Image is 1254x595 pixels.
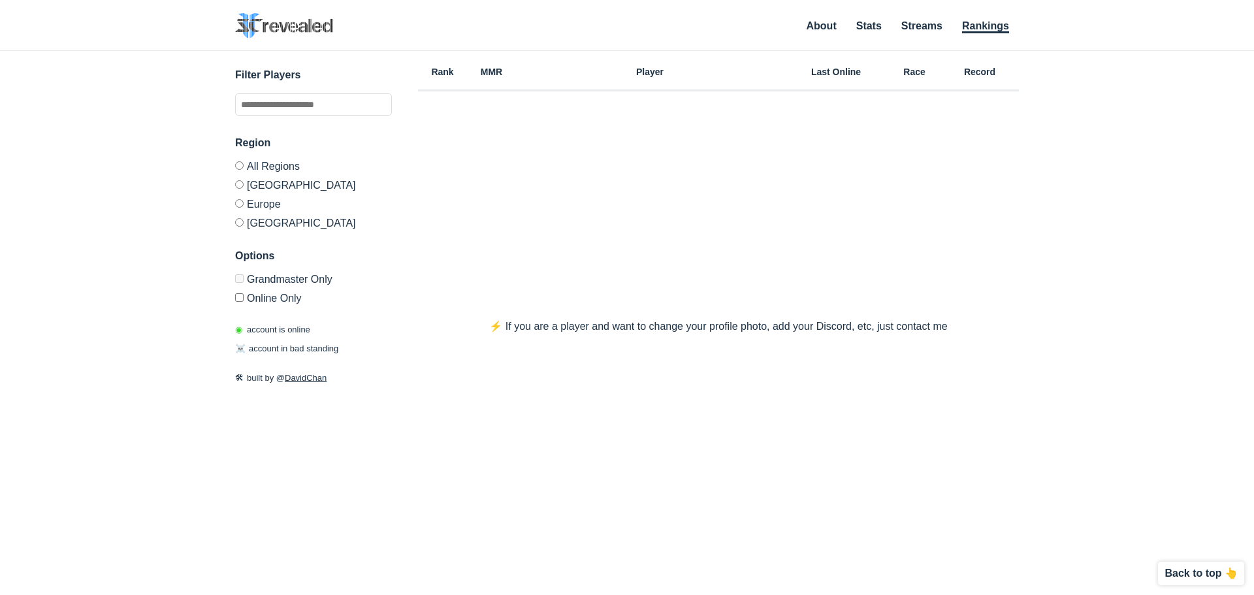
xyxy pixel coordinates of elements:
[235,274,392,288] label: Only Show accounts currently in Grandmaster
[235,248,392,264] h3: Options
[235,135,392,151] h3: Region
[235,323,310,336] p: account is online
[235,194,392,213] label: Europe
[1165,568,1238,579] p: Back to top 👆
[888,67,940,76] h6: Race
[516,67,784,76] h6: Player
[235,161,392,175] label: All Regions
[235,13,333,39] img: SC2 Revealed
[463,319,973,334] p: ⚡️ If you are a player and want to change your profile photo, add your Discord, etc, just contact me
[856,20,882,31] a: Stats
[235,288,392,304] label: Only show accounts currently laddering
[235,293,244,302] input: Online Only
[901,20,942,31] a: Streams
[467,67,516,76] h6: MMR
[235,325,242,334] span: ◉
[784,67,888,76] h6: Last Online
[235,199,244,208] input: Europe
[285,373,327,383] a: DavidChan
[235,372,392,385] p: built by @
[418,67,467,76] h6: Rank
[235,218,244,227] input: [GEOGRAPHIC_DATA]
[962,20,1009,33] a: Rankings
[235,274,244,283] input: Grandmaster Only
[235,213,392,229] label: [GEOGRAPHIC_DATA]
[807,20,837,31] a: About
[235,67,392,83] h3: Filter Players
[235,175,392,194] label: [GEOGRAPHIC_DATA]
[235,180,244,189] input: [GEOGRAPHIC_DATA]
[235,342,338,355] p: account in bad standing
[235,161,244,170] input: All Regions
[940,67,1019,76] h6: Record
[235,344,246,353] span: ☠️
[235,373,244,383] span: 🛠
